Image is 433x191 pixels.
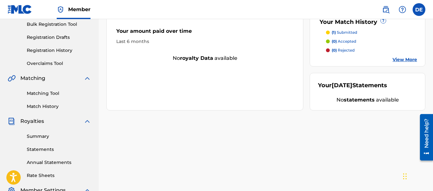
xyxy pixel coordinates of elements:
iframe: Chat Widget [401,160,433,191]
strong: statements [344,97,375,103]
img: MLC Logo [8,5,32,14]
img: Matching [8,74,16,82]
div: No available [318,96,417,104]
div: Your Statements [318,81,387,90]
div: User Menu [413,3,425,16]
img: expand [83,117,91,125]
div: No available [107,54,303,62]
img: Royalties [8,117,15,125]
a: Summary [27,133,91,140]
span: (0) [332,48,337,53]
img: Top Rightsholder [57,6,64,13]
p: accepted [332,39,356,44]
a: Statements [27,146,91,153]
a: Registration Drafts [27,34,91,41]
a: Annual Statements [27,159,91,166]
a: Match History [27,103,91,110]
a: View More [393,56,417,63]
span: [DATE] [332,82,352,89]
a: Matching Tool [27,90,91,97]
a: Rate Sheets [27,172,91,179]
div: Drag [403,167,407,186]
a: (1) submitted [326,30,417,35]
span: (0) [332,39,337,44]
div: Your Match History [318,18,417,26]
div: Your amount paid over time [116,27,293,38]
a: Bulk Registration Tool [27,21,91,28]
span: (1) [332,30,336,35]
img: expand [83,74,91,82]
img: search [382,6,390,13]
p: submitted [332,30,357,35]
span: Royalties [20,117,44,125]
iframe: Resource Center [415,112,433,163]
span: ? [381,18,386,23]
strong: royalty data [180,55,213,61]
a: (0) rejected [326,47,417,53]
span: Matching [20,74,45,82]
div: Help [396,3,409,16]
p: rejected [332,47,355,53]
a: (0) accepted [326,39,417,44]
a: Public Search [379,3,392,16]
a: Overclaims Tool [27,60,91,67]
img: help [399,6,406,13]
div: Last 6 months [116,38,293,45]
span: Member [68,6,90,13]
a: Registration History [27,47,91,54]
